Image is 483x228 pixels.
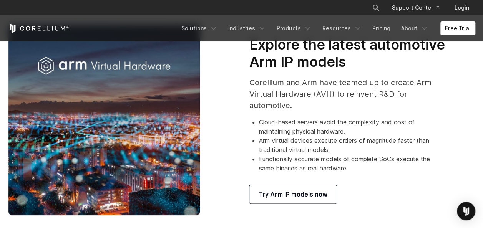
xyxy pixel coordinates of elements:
[386,1,445,15] a: Support Center
[259,190,327,199] span: Try Arm IP models now
[363,1,475,15] div: Navigation Menu
[457,202,475,220] div: Open Intercom Messenger
[369,1,383,15] button: Search
[397,21,433,35] a: About
[249,185,337,203] a: Try Arm IP models now
[448,1,475,15] a: Login
[272,21,316,35] a: Products
[368,21,395,35] a: Pricing
[8,24,69,33] a: Corellium Home
[224,21,271,35] a: Industries
[249,36,446,71] h3: Explore the latest automotive Arm IP models
[8,24,200,216] img: Arm Virtual Hardware image 1
[259,117,446,136] li: Cloud-based servers avoid the complexity and cost of maintaining physical hardware.
[249,78,432,110] span: Corellium and Arm have teamed up to create Arm Virtual Hardware (AVH) to reinvent R&D for automot...
[177,21,222,35] a: Solutions
[318,21,366,35] a: Resources
[259,136,446,154] li: Arm virtual devices execute orders of magnitude faster than traditional virtual models.
[440,21,475,35] a: Free Trial
[177,21,475,35] div: Navigation Menu
[259,154,446,173] li: Functionally accurate models of complete SoCs execute the same binaries as real hardware.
